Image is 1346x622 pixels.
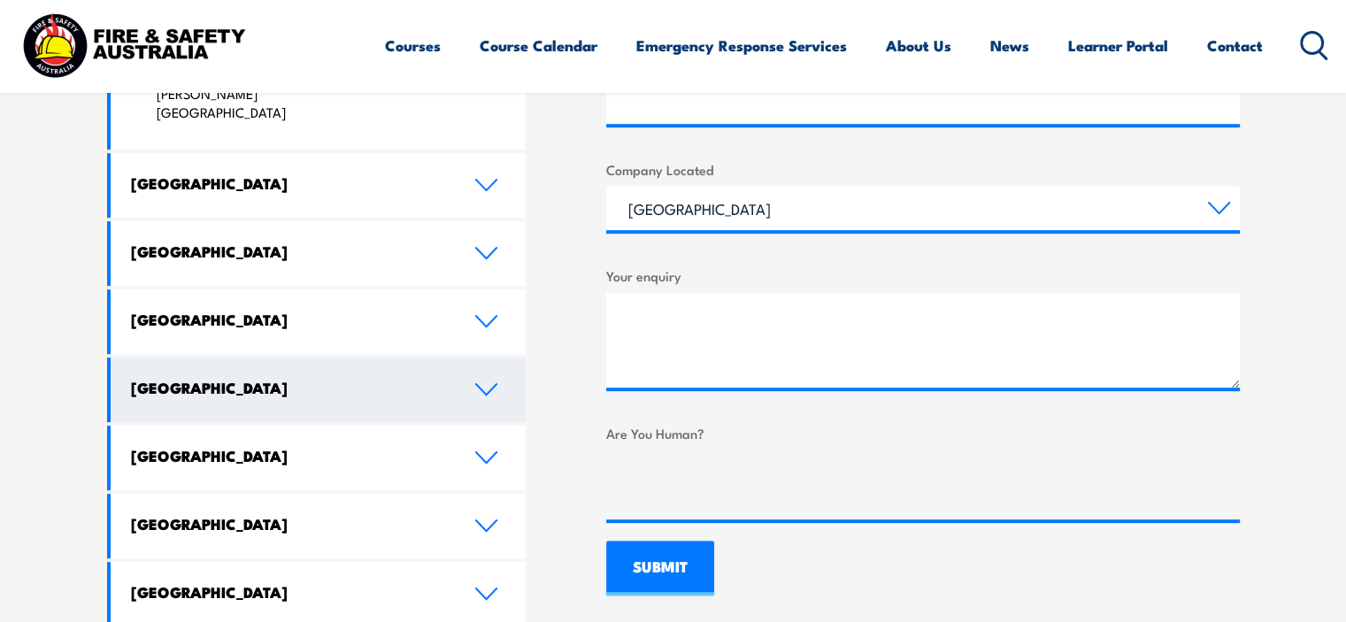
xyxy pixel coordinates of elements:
[606,423,1240,443] label: Are You Human?
[385,22,441,69] a: Courses
[886,22,951,69] a: About Us
[990,22,1029,69] a: News
[1068,22,1168,69] a: Learner Portal
[111,357,527,422] a: [GEOGRAPHIC_DATA]
[111,289,527,354] a: [GEOGRAPHIC_DATA]
[606,265,1240,286] label: Your enquiry
[131,242,448,261] h4: [GEOGRAPHIC_DATA]
[606,541,714,595] input: SUBMIT
[111,153,527,218] a: [GEOGRAPHIC_DATA]
[111,426,527,490] a: [GEOGRAPHIC_DATA]
[111,221,527,286] a: [GEOGRAPHIC_DATA]
[131,446,448,465] h4: [GEOGRAPHIC_DATA]
[1207,22,1263,69] a: Contact
[131,514,448,534] h4: [GEOGRAPHIC_DATA]
[131,582,448,602] h4: [GEOGRAPHIC_DATA]
[131,310,448,329] h4: [GEOGRAPHIC_DATA]
[131,173,448,193] h4: [GEOGRAPHIC_DATA]
[606,159,1240,180] label: Company Located
[480,22,597,69] a: Course Calendar
[131,378,448,397] h4: [GEOGRAPHIC_DATA]
[606,450,875,519] iframe: reCAPTCHA
[111,494,527,558] a: [GEOGRAPHIC_DATA]
[636,22,847,69] a: Emergency Response Services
